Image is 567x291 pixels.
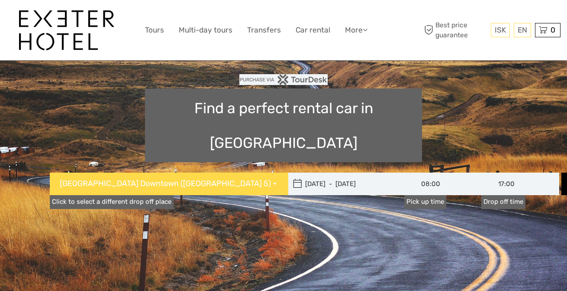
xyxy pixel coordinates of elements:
[60,179,271,188] span: [GEOGRAPHIC_DATA] Downtown ([GEOGRAPHIC_DATA] 5)
[145,24,164,36] a: Tours
[495,26,506,34] span: ISK
[50,195,174,209] a: Click to select a different drop off place
[50,173,288,195] button: [GEOGRAPHIC_DATA] Downtown ([GEOGRAPHIC_DATA] 5)
[296,24,330,36] a: Car rental
[288,173,405,195] input: Pick up and drop off date
[19,10,114,50] img: 1336-96d47ae6-54fc-4907-bf00-0fbf285a6419_logo_big.jpg
[549,26,557,34] span: 0
[12,15,98,22] p: We're away right now. Please check back later!
[481,195,525,209] label: Drop off time
[345,24,367,36] a: More
[100,13,110,24] button: Open LiveChat chat widget
[481,173,559,195] input: Drop off time
[239,74,327,85] img: PurchaseViaTourDesk.png
[404,173,482,195] input: Pick up time
[422,20,489,39] span: Best price guarantee
[514,23,531,37] div: EN
[404,195,446,209] label: Pick up time
[179,24,232,36] a: Multi-day tours
[247,24,281,36] a: Transfers
[145,88,422,162] h1: Find a perfect rental car in [GEOGRAPHIC_DATA]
